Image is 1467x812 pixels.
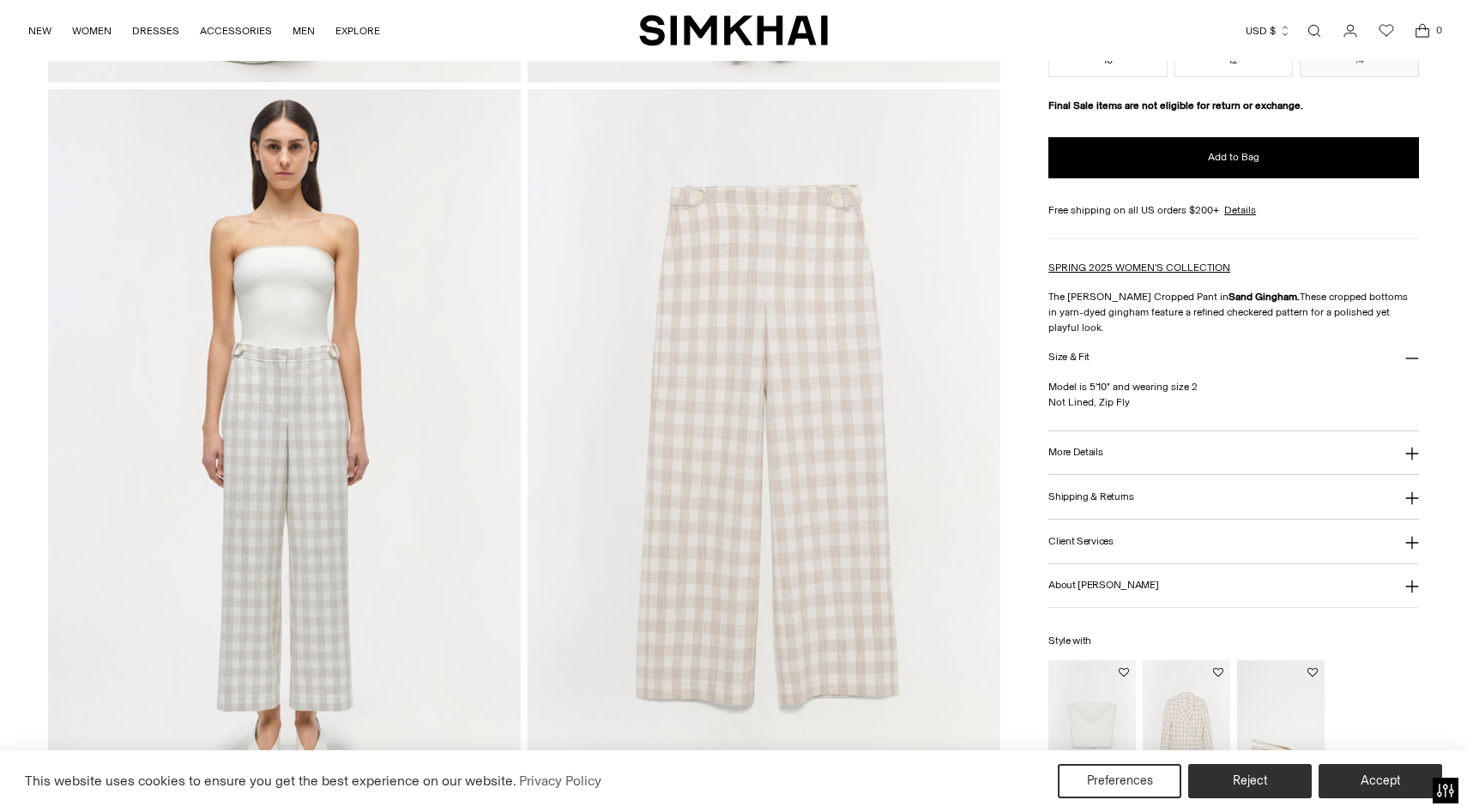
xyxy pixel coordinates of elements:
a: SPRING 2025 WOMEN'S COLLECTION [1048,262,1230,274]
a: Go to the account page [1333,14,1367,48]
h3: Shipping & Returns [1048,491,1134,502]
button: Add to Wishlist [1307,667,1318,677]
a: NEW [28,12,51,50]
button: Client Services [1048,520,1418,563]
a: Details [1224,202,1256,218]
h3: Client Services [1048,536,1114,547]
img: Kennedy Cropped Pant [48,89,521,797]
button: Add to Wishlist [1213,667,1223,677]
h6: Style with [1048,635,1418,647]
span: Add to Bag [1208,150,1259,165]
strong: Sand Gingham. [1229,291,1300,303]
img: Kennedy Cropped Pant [528,89,1000,797]
button: Add to Wishlist [1119,667,1129,677]
a: DRESSES [132,12,179,50]
a: Wishlist [1369,14,1404,48]
a: Open cart modal [1405,14,1440,48]
img: Nicole Strapless Compact Knit Top [1048,660,1136,791]
a: EXPLORE [335,12,380,50]
img: Margaux Double Breasted Blazer [1143,660,1230,791]
a: Open search modal [1297,14,1331,48]
p: The [PERSON_NAME] Cropped Pant in These cropped bottoms in yarn-dyed gingham feature a refined ch... [1048,289,1418,335]
button: More Details [1048,431,1418,475]
img: Sylvie Slingback Kitten Heel [1237,660,1325,791]
a: Privacy Policy (opens in a new tab) [516,768,604,794]
h3: About [PERSON_NAME] [1048,580,1158,591]
button: USD $ [1246,12,1291,50]
a: SIMKHAI [639,14,828,47]
h3: Size & Fit [1048,352,1090,363]
a: ACCESSORIES [200,12,272,50]
button: Shipping & Returns [1048,475,1418,519]
button: Add to Bag [1048,137,1418,178]
h3: More Details [1048,447,1102,458]
button: Accept [1319,764,1442,798]
button: Preferences [1058,764,1181,798]
a: WOMEN [72,12,112,50]
div: Free shipping on all US orders $200+ [1048,202,1418,218]
button: Reject [1188,764,1312,798]
span: This website uses cookies to ensure you get the best experience on our website. [25,773,516,789]
span: 0 [1431,22,1446,38]
a: MEN [293,12,315,50]
iframe: Sign Up via Text for Offers [14,747,172,798]
button: About [PERSON_NAME] [1048,564,1418,608]
button: Size & Fit [1048,335,1418,379]
strong: Final Sale items are not eligible for return or exchange. [1048,99,1303,111]
p: Model is 5'10" and wearing size 2 Not Lined, Zip Fly [1048,379,1418,410]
